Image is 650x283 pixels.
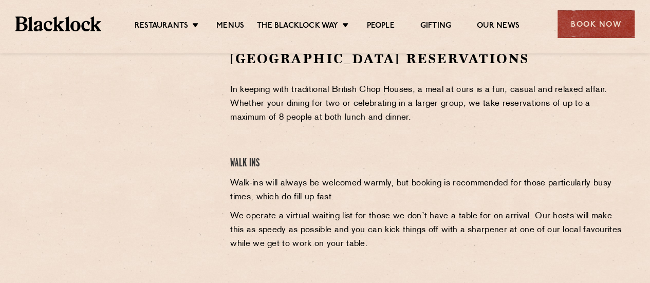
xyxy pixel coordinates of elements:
[420,21,451,32] a: Gifting
[135,21,188,32] a: Restaurants
[230,157,624,171] h4: Walk Ins
[230,177,624,204] p: Walk-ins will always be welcomed warmly, but booking is recommended for those particularly busy t...
[366,21,394,32] a: People
[63,50,178,204] iframe: OpenTable make booking widget
[230,210,624,251] p: We operate a virtual waiting list for those we don’t have a table for on arrival. Our hosts will ...
[216,21,244,32] a: Menus
[257,21,338,32] a: The Blacklock Way
[477,21,519,32] a: Our News
[230,50,624,68] h2: [GEOGRAPHIC_DATA] Reservations
[15,16,101,31] img: BL_Textured_Logo-footer-cropped.svg
[558,10,635,38] div: Book Now
[230,83,624,125] p: In keeping with traditional British Chop Houses, a meal at ours is a fun, casual and relaxed affa...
